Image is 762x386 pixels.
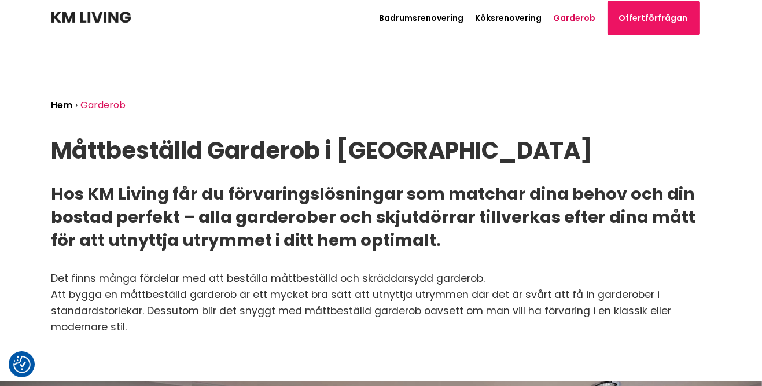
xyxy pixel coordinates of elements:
a: Offertförfrågan [608,1,700,35]
h2: Hos KM Living får du förvaringslösningar som matchar dina behov och din bostad perfekt – alla gar... [51,182,711,252]
a: Köksrenovering [476,12,542,24]
h1: Måttbeställd Garderob i [GEOGRAPHIC_DATA] [51,138,711,164]
button: Samtyckesinställningar [13,356,31,373]
p: Det finns många fördelar med att beställa måttbeställd och skräddarsydd garderob. Att bygga en må... [51,270,711,335]
img: Revisit consent button [13,356,31,373]
img: KM Living [51,12,131,23]
li: › [76,101,81,110]
li: Garderob [81,101,129,110]
a: Hem [51,98,73,112]
a: Badrumsrenovering [380,12,464,24]
a: Garderob [554,12,596,24]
